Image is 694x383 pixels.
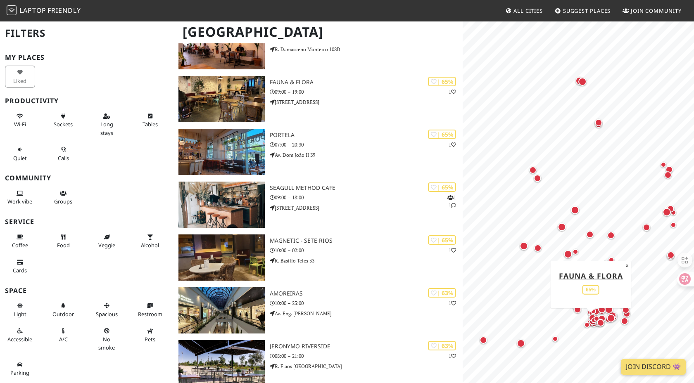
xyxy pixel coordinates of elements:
[449,246,456,254] p: 1
[587,299,598,310] div: Map marker
[428,130,456,139] div: | 65%
[270,132,463,139] h3: Portela
[5,287,169,295] h3: Space
[586,307,597,318] div: Map marker
[59,336,68,343] span: Air conditioned
[577,76,588,87] div: Map marker
[449,352,456,360] p: 1
[173,182,463,228] a: Seagull Method cafe | 65% 11 Seagull Method cafe 09:00 – 18:00 [STREET_ADDRESS]
[585,229,595,240] div: Map marker
[589,315,599,325] div: Map marker
[5,187,35,208] button: Work vibe
[270,194,463,201] p: 09:00 – 18:00
[5,174,169,182] h3: Community
[588,306,598,316] div: Map marker
[48,143,78,165] button: Calls
[668,220,678,230] div: Map marker
[98,241,115,249] span: Veggie
[582,285,599,294] div: 65%
[14,310,26,318] span: Natural light
[5,143,35,165] button: Quiet
[641,222,652,233] div: Map marker
[270,141,463,149] p: 07:00 – 20:30
[176,21,461,43] h1: [GEOGRAPHIC_DATA]
[593,117,604,128] div: Map marker
[48,109,78,131] button: Sockets
[596,305,608,316] div: Map marker
[563,7,611,14] span: Suggest Places
[616,299,627,310] div: Map marker
[13,267,27,274] span: Credit cards
[178,129,265,175] img: Portela
[5,324,35,346] button: Accessible
[270,299,463,307] p: 10:00 – 23:00
[48,299,78,321] button: Outdoor
[7,4,81,18] a: LaptopFriendly LaptopFriendly
[145,336,155,343] span: Pet friendly
[92,230,122,252] button: Veggie
[92,324,122,354] button: No smoke
[96,310,118,318] span: Spacious
[585,317,596,328] div: Map marker
[270,246,463,254] p: 10:00 – 02:00
[570,247,580,257] div: Map marker
[550,334,560,344] div: Map marker
[623,261,631,270] button: Close popup
[178,287,265,333] img: Amoreiras
[619,3,685,18] a: Join Community
[665,203,676,214] div: Map marker
[605,312,617,324] div: Map marker
[143,121,158,128] span: Work-friendly tables
[428,341,456,350] div: | 63%
[52,310,74,318] span: Outdoor area
[621,359,686,375] a: Join Discord 👾
[48,324,78,346] button: A/C
[572,304,583,315] div: Map marker
[556,221,568,233] div: Map marker
[48,230,78,252] button: Food
[658,160,668,170] div: Map marker
[5,109,35,131] button: Wi-Fi
[14,121,26,128] span: Stable Wi-Fi
[603,315,613,325] div: Map marker
[595,317,606,328] div: Map marker
[592,314,601,324] div: Map marker
[173,287,463,333] a: Amoreiras | 63% 1 Amoreiras 10:00 – 23:00 Av. Eng. [PERSON_NAME]
[48,6,81,15] span: Friendly
[513,7,543,14] span: All Cities
[5,358,35,380] button: Parking
[574,75,585,87] div: Map marker
[135,324,165,346] button: Pets
[92,109,122,139] button: Long stays
[270,79,463,86] h3: Fauna & Flora
[587,312,598,323] div: Map marker
[668,208,678,218] div: Map marker
[449,141,456,149] p: 1
[178,76,265,122] img: Fauna & Flora
[135,299,165,321] button: Restroom
[12,241,28,249] span: Coffee
[270,204,463,212] p: [STREET_ADDRESS]
[562,248,574,260] div: Map marker
[270,184,463,191] h3: Seagull Method cafe
[447,194,456,209] p: 1 1
[48,187,78,208] button: Groups
[178,234,265,281] img: Magnetic - Sete Rios
[449,88,456,96] p: 1
[54,198,72,205] span: Group tables
[594,317,606,329] div: Map marker
[5,299,35,321] button: Light
[92,299,122,321] button: Spacious
[7,336,32,343] span: Accessible
[532,243,543,253] div: Map marker
[518,240,530,252] div: Map marker
[5,97,169,105] h3: Productivity
[663,170,673,180] div: Map marker
[528,165,538,175] div: Map marker
[5,21,169,46] h2: Filters
[270,98,463,106] p: [STREET_ADDRESS]
[631,7,682,14] span: Join Community
[270,310,463,317] p: Av. Eng. [PERSON_NAME]
[270,352,463,360] p: 08:00 – 21:00
[270,343,463,350] h3: Jeronymo Riverside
